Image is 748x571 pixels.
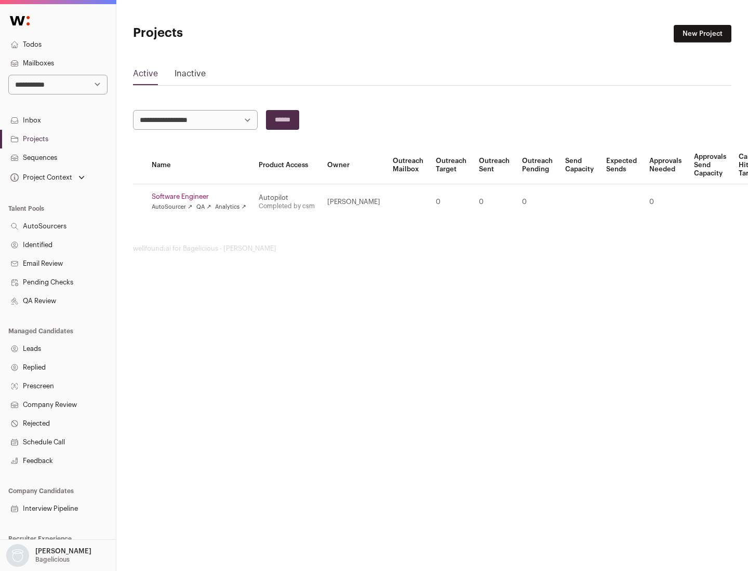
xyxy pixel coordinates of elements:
[430,184,473,220] td: 0
[321,184,386,220] td: [PERSON_NAME]
[215,203,246,211] a: Analytics ↗
[4,544,94,567] button: Open dropdown
[688,146,732,184] th: Approvals Send Capacity
[152,203,192,211] a: AutoSourcer ↗
[600,146,643,184] th: Expected Sends
[643,146,688,184] th: Approvals Needed
[516,146,559,184] th: Outreach Pending
[259,203,315,209] a: Completed by csm
[4,10,35,31] img: Wellfound
[321,146,386,184] th: Owner
[386,146,430,184] th: Outreach Mailbox
[674,25,731,43] a: New Project
[133,25,332,42] h1: Projects
[473,184,516,220] td: 0
[8,173,72,182] div: Project Context
[559,146,600,184] th: Send Capacity
[6,544,29,567] img: nopic.png
[259,194,315,202] div: Autopilot
[133,244,731,253] footer: wellfound:ai for Bagelicious - [PERSON_NAME]
[152,193,246,201] a: Software Engineer
[35,547,91,555] p: [PERSON_NAME]
[145,146,252,184] th: Name
[430,146,473,184] th: Outreach Target
[175,67,206,84] a: Inactive
[473,146,516,184] th: Outreach Sent
[196,203,211,211] a: QA ↗
[516,184,559,220] td: 0
[643,184,688,220] td: 0
[8,170,87,185] button: Open dropdown
[133,67,158,84] a: Active
[252,146,321,184] th: Product Access
[35,555,70,564] p: Bagelicious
